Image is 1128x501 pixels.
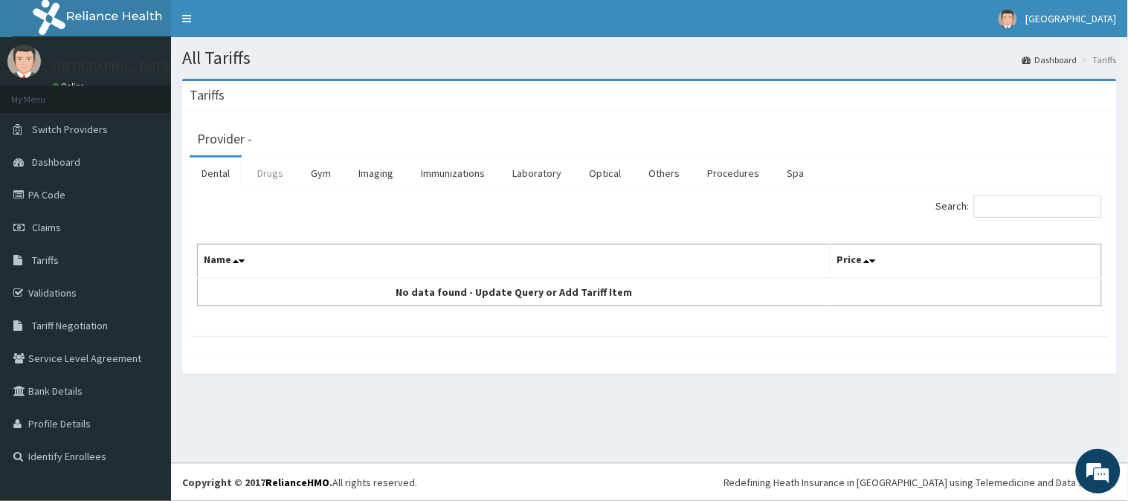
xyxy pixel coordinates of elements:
a: Gym [299,158,343,189]
h3: Tariffs [190,88,225,102]
img: User Image [999,10,1017,28]
input: Search: [974,195,1102,218]
a: Others [636,158,692,189]
span: Claims [32,221,61,234]
h1: All Tariffs [182,48,1117,68]
span: Tariffs [32,253,59,267]
span: [GEOGRAPHIC_DATA] [1026,12,1117,25]
span: Dashboard [32,155,80,169]
td: No data found - Update Query or Add Tariff Item [198,278,831,306]
a: Optical [577,158,633,189]
span: Switch Providers [32,123,108,136]
img: User Image [7,45,41,78]
a: Online [52,81,88,91]
h3: Provider - [197,132,252,146]
a: Drugs [245,158,295,189]
a: Dental [190,158,242,189]
div: Redefining Heath Insurance in [GEOGRAPHIC_DATA] using Telemedicine and Data Science! [723,475,1117,490]
li: Tariffs [1079,54,1117,66]
a: Procedures [695,158,772,189]
a: Dashboard [1022,54,1077,66]
footer: All rights reserved. [171,463,1128,501]
a: Imaging [347,158,405,189]
label: Search: [936,195,1102,218]
a: Spa [776,158,816,189]
a: Immunizations [409,158,497,189]
p: [GEOGRAPHIC_DATA] [52,60,175,74]
strong: Copyright © 2017 . [182,476,332,489]
a: RelianceHMO [265,476,329,489]
th: Price [831,245,1102,279]
th: Name [198,245,831,279]
a: Laboratory [500,158,573,189]
span: Tariff Negotiation [32,319,108,332]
